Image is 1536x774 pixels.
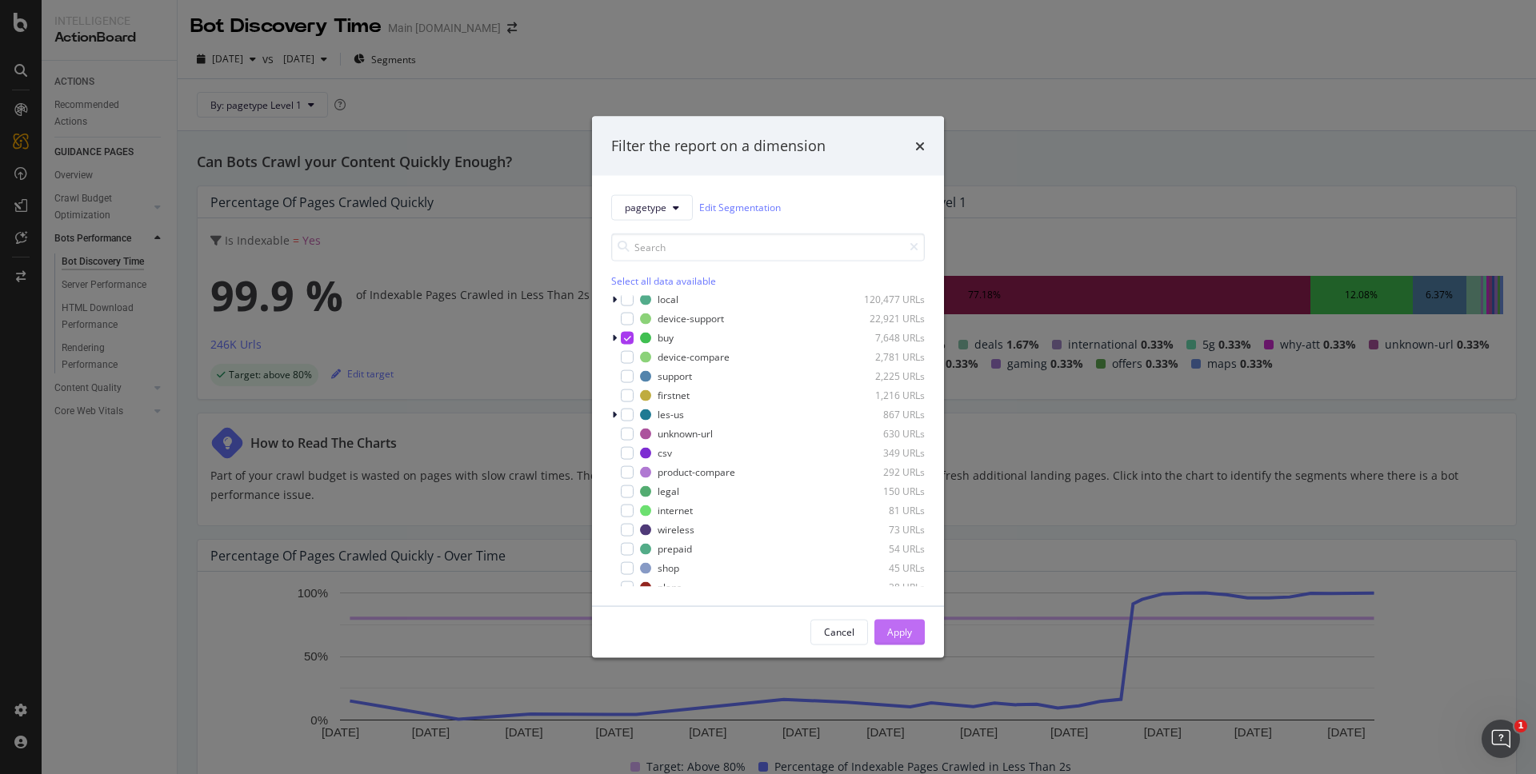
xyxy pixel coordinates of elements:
[658,427,713,441] div: unknown-url
[846,446,925,460] div: 349 URLs
[846,561,925,575] div: 45 URLs
[658,485,679,498] div: legal
[592,117,944,658] div: modal
[658,369,692,383] div: support
[658,542,692,556] div: prepaid
[658,350,730,364] div: device-compare
[658,523,694,537] div: wireless
[874,619,925,644] button: Apply
[658,446,672,460] div: csv
[658,389,690,402] div: firstnet
[658,293,678,306] div: local
[846,312,925,325] div: 22,921 URLs
[658,504,693,517] div: internet
[846,369,925,383] div: 2,225 URLs
[846,350,925,364] div: 2,781 URLs
[611,233,925,261] input: Search
[846,580,925,594] div: 38 URLs
[658,465,735,479] div: product-compare
[846,293,925,306] div: 120,477 URLs
[658,580,682,594] div: plans
[611,136,826,157] div: Filter the report on a dimension
[611,194,693,220] button: pagetype
[915,136,925,157] div: times
[699,199,781,216] a: Edit Segmentation
[846,408,925,421] div: 867 URLs
[1514,720,1527,732] span: 1
[846,331,925,345] div: 7,648 URLs
[658,408,684,421] div: les-us
[810,619,868,644] button: Cancel
[846,542,925,556] div: 54 URLs
[658,561,679,575] div: shop
[625,201,666,214] span: pagetype
[846,465,925,479] div: 292 URLs
[846,504,925,517] div: 81 URLs
[846,427,925,441] div: 630 URLs
[658,312,724,325] div: device-support
[846,485,925,498] div: 150 URLs
[824,625,854,639] div: Cancel
[611,273,925,287] div: Select all data available
[1482,720,1520,758] iframe: Intercom live chat
[887,625,912,639] div: Apply
[846,523,925,537] div: 73 URLs
[658,331,674,345] div: buy
[846,389,925,402] div: 1,216 URLs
